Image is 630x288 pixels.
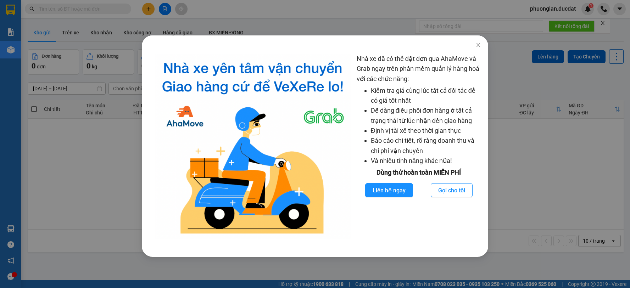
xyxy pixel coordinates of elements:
[475,42,481,48] span: close
[371,156,481,166] li: Và nhiều tính năng khác nữa!
[371,106,481,126] li: Dễ dàng điều phối đơn hàng ở tất cả trạng thái từ lúc nhận đến giao hàng
[357,54,481,239] div: Nhà xe đã có thể đặt đơn qua AhaMove và Grab ngay trên phần mềm quản lý hàng hoá với các chức năng:
[371,136,481,156] li: Báo cáo chi tiết, rõ ràng doanh thu và chi phí vận chuyển
[371,126,481,136] li: Định vị tài xế theo thời gian thực
[468,35,488,55] button: Close
[431,183,473,197] button: Gọi cho tôi
[438,186,465,195] span: Gọi cho tôi
[371,86,481,106] li: Kiểm tra giá cùng lúc tất cả đối tác để có giá tốt nhất
[373,186,406,195] span: Liên hệ ngay
[155,54,351,239] img: logo
[365,183,413,197] button: Liên hệ ngay
[357,168,481,177] div: Dùng thử hoàn toàn MIỄN PHÍ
